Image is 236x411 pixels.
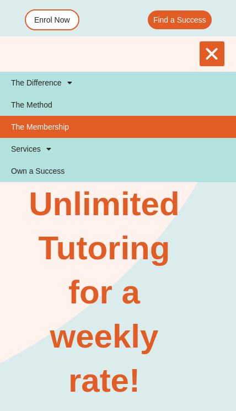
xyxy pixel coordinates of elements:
iframe: Chat Widget [47,286,236,411]
span: Enrol Now [34,16,70,24]
div: Menu Toggle [200,41,224,66]
a: Enrol Now [25,9,79,30]
h2: Unlimited Tutoring for a weekly rate! [12,182,196,403]
a: Find a Success [148,10,212,29]
span: Find a Success [153,16,206,24]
